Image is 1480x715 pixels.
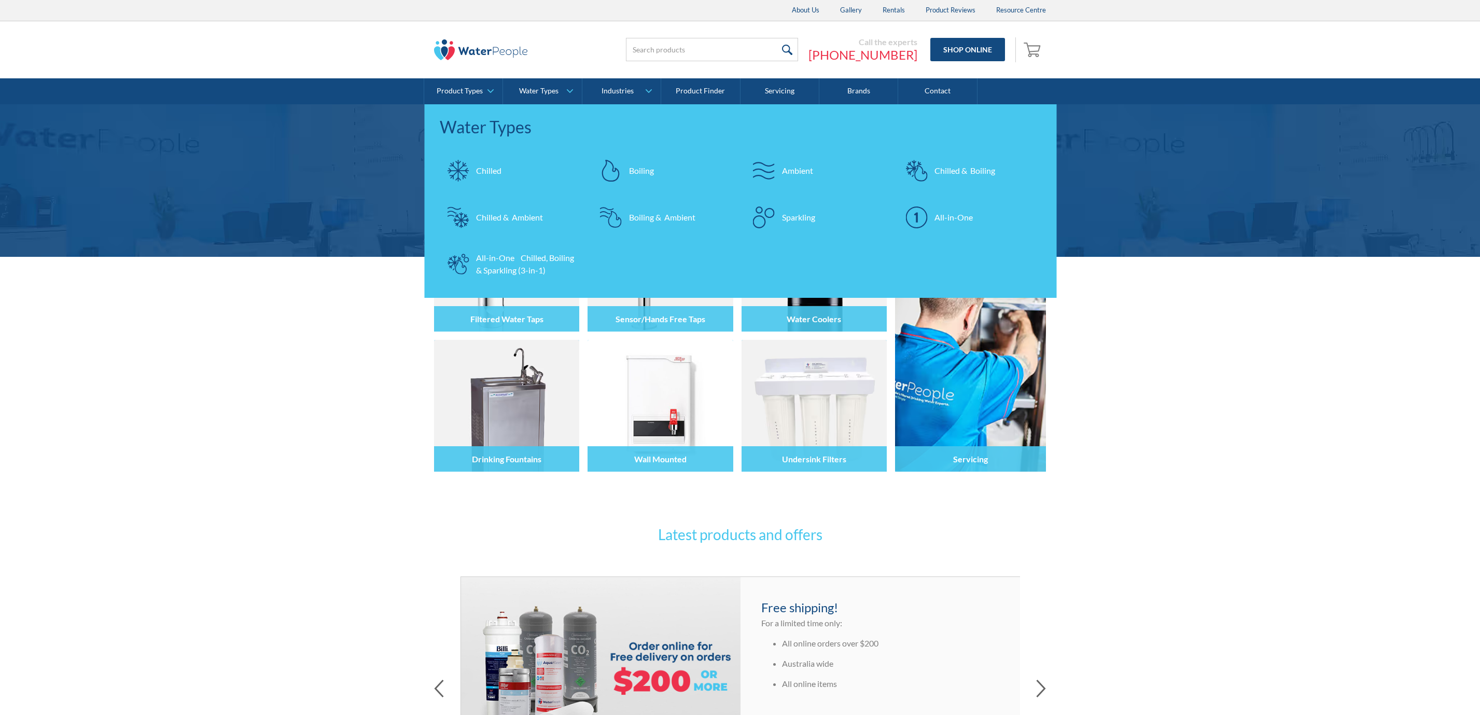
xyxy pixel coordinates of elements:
[538,524,942,545] h3: Latest products and offers
[437,87,483,95] div: Product Types
[953,454,988,464] h4: Servicing
[519,87,559,95] div: Water Types
[593,199,735,236] a: Boiling & Ambient
[629,211,695,224] div: Boiling & Ambient
[582,78,661,104] a: Industries
[634,454,687,464] h4: Wall Mounted
[1021,37,1046,62] a: Open empty cart
[742,340,887,472] img: Undersink Filters
[898,78,977,104] a: Contact
[476,252,577,277] div: All-in-One Chilled, Boiling & Sparkling (3-in-1)
[588,340,733,472] img: Wall Mounted
[782,678,999,690] li: All online items
[440,115,1041,140] div: Water Types
[746,199,888,236] a: Sparkling
[761,617,999,629] p: For a limited time only:
[470,314,543,324] h4: Filtered Water Taps
[930,38,1005,61] a: Shop Online
[934,164,995,177] div: Chilled & Boiling
[782,454,846,464] h4: Undersink Filters
[934,211,973,224] div: All-in-One
[476,164,501,177] div: Chilled
[593,153,735,189] a: Boiling
[440,153,582,189] a: Chilled
[782,164,813,177] div: Ambient
[808,37,917,47] div: Call the experts
[782,637,999,650] li: All online orders over $200
[741,78,819,104] a: Servicing
[761,598,999,617] h4: Free shipping!
[424,78,502,104] a: Product Types
[746,153,888,189] a: Ambient
[424,104,1056,298] nav: Water Types
[898,199,1041,236] a: All-in-One
[476,211,543,224] div: Chilled & Ambient
[898,153,1041,189] a: Chilled & Boiling
[434,39,527,60] img: The Water People
[1024,41,1043,58] img: shopping cart
[434,340,579,472] img: Drinking Fountains
[787,314,841,324] h4: Water Coolers
[503,78,581,104] a: Water Types
[440,199,582,236] a: Chilled & Ambient
[661,78,740,104] a: Product Finder
[819,78,898,104] a: Brands
[602,87,634,95] div: Industries
[616,314,705,324] h4: Sensor/Hands Free Taps
[782,211,815,224] div: Sparkling
[782,657,999,670] li: Australia wide
[440,246,582,282] a: All-in-One Chilled, Boiling & Sparkling (3-in-1)
[472,454,541,464] h4: Drinking Fountains
[895,200,1046,472] a: Servicing
[629,164,654,177] div: Boiling
[808,47,917,63] a: [PHONE_NUMBER]
[626,38,798,61] input: Search products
